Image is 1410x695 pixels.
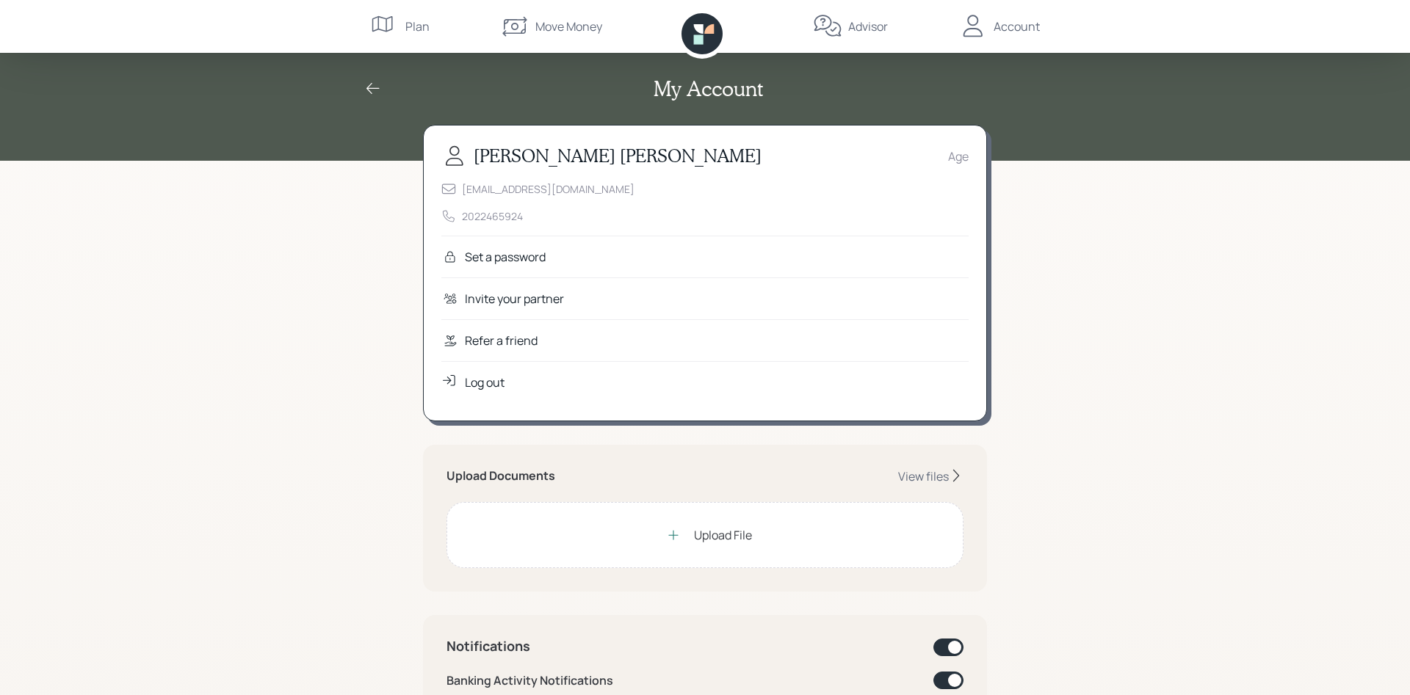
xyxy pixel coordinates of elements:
div: Move Money [535,18,602,35]
h3: [PERSON_NAME] [PERSON_NAME] [474,145,762,167]
div: Age [948,148,969,165]
div: Set a password [465,248,546,266]
div: Refer a friend [465,332,538,349]
h2: My Account [654,76,763,101]
div: 2022465924 [462,208,523,224]
div: [EMAIL_ADDRESS][DOMAIN_NAME] [462,181,634,197]
h4: Notifications [446,638,530,655]
div: View files [898,468,949,484]
div: Advisor [848,18,888,35]
div: Plan [405,18,430,35]
div: Log out [465,374,505,391]
div: Invite your partner [465,290,564,308]
h5: Upload Documents [446,469,555,483]
div: Upload File [694,526,752,544]
div: Account [994,18,1040,35]
div: Banking Activity Notifications [446,672,613,689]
